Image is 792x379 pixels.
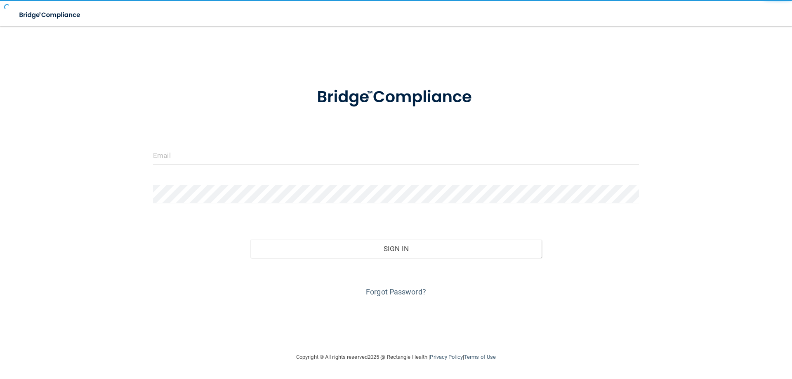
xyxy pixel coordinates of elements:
div: Copyright © All rights reserved 2025 @ Rectangle Health | | [245,344,547,370]
a: Privacy Policy [430,354,462,360]
a: Forgot Password? [366,287,426,296]
a: Terms of Use [464,354,496,360]
img: bridge_compliance_login_screen.278c3ca4.svg [12,7,88,24]
button: Sign In [250,240,542,258]
input: Email [153,146,639,165]
img: bridge_compliance_login_screen.278c3ca4.svg [300,76,492,119]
